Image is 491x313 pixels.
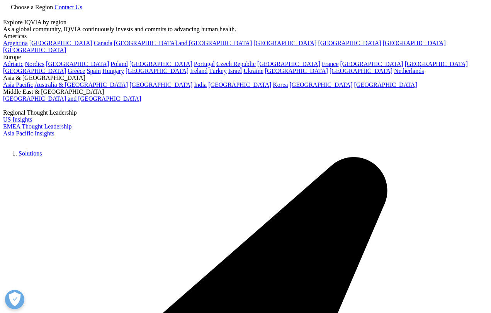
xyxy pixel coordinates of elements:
a: France [322,61,339,67]
a: India [194,81,207,88]
a: Turkey [209,68,227,74]
a: Poland [110,61,127,67]
a: Canada [94,40,112,46]
div: Asia & [GEOGRAPHIC_DATA] [3,74,488,81]
a: [GEOGRAPHIC_DATA] [208,81,271,88]
a: Ukraine [243,68,263,74]
a: [GEOGRAPHIC_DATA] [3,47,66,53]
a: Adriatic [3,61,23,67]
a: [GEOGRAPHIC_DATA] [265,68,328,74]
div: Explore IQVIA by region [3,19,488,26]
a: Asia Pacific [3,81,33,88]
a: Nordics [25,61,44,67]
a: [GEOGRAPHIC_DATA] [330,68,392,74]
a: [GEOGRAPHIC_DATA] [354,81,417,88]
a: [GEOGRAPHIC_DATA] [3,68,66,74]
a: [GEOGRAPHIC_DATA] [46,61,109,67]
a: Korea [273,81,288,88]
a: [GEOGRAPHIC_DATA] [29,40,92,46]
a: Spain [87,68,100,74]
a: [GEOGRAPHIC_DATA] [405,61,468,67]
a: [GEOGRAPHIC_DATA] and [GEOGRAPHIC_DATA] [114,40,252,46]
a: Hungary [102,68,124,74]
a: Argentina [3,40,28,46]
a: [GEOGRAPHIC_DATA] [289,81,352,88]
a: Israel [228,68,242,74]
div: As a global community, IQVIA continuously invests and commits to advancing human health. [3,26,488,33]
button: 개방형 기본 설정 [5,290,24,309]
a: Contact Us [54,4,82,10]
a: [GEOGRAPHIC_DATA] and [GEOGRAPHIC_DATA] [3,95,141,102]
a: [GEOGRAPHIC_DATA] [129,81,192,88]
span: Choose a Region [11,4,53,10]
div: Europe [3,54,488,61]
a: Greece [68,68,85,74]
a: Czech Republic [216,61,256,67]
a: [GEOGRAPHIC_DATA] [340,61,403,67]
div: Middle East & [GEOGRAPHIC_DATA] [3,88,488,95]
a: Portugal [194,61,215,67]
a: [GEOGRAPHIC_DATA] [253,40,316,46]
a: [GEOGRAPHIC_DATA] [257,61,320,67]
a: [GEOGRAPHIC_DATA] [318,40,381,46]
a: Australia & [GEOGRAPHIC_DATA] [34,81,128,88]
a: [GEOGRAPHIC_DATA] [383,40,446,46]
a: Ireland [190,68,207,74]
div: Americas [3,33,488,40]
a: [GEOGRAPHIC_DATA] [126,68,189,74]
a: Netherlands [394,68,424,74]
a: [GEOGRAPHIC_DATA] [129,61,192,67]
